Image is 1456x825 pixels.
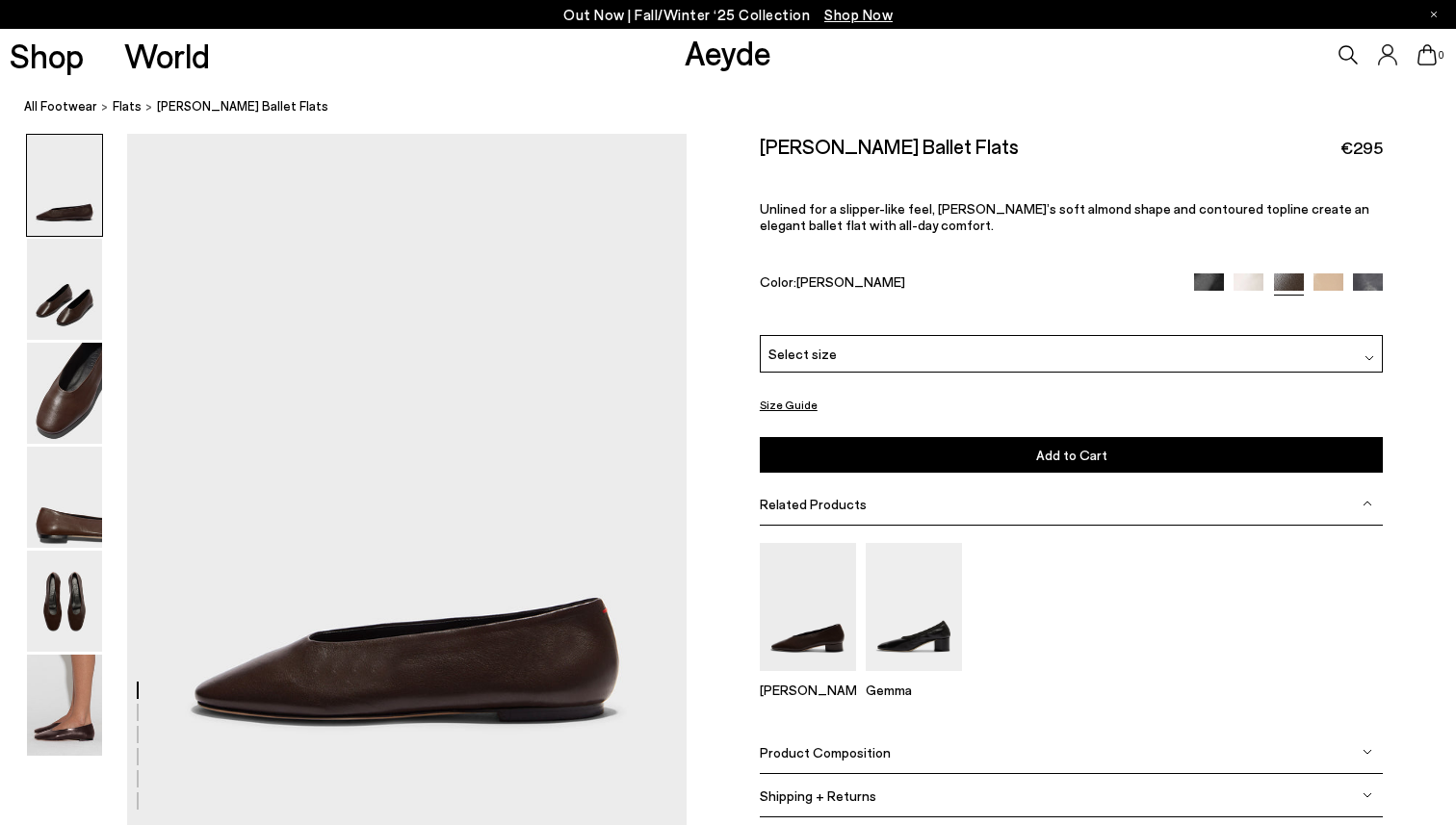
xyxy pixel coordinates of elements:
img: Delia Low-Heeled Ballet Pumps [760,543,856,671]
img: Gemma Block Heel Pumps [866,543,962,671]
span: Shipping + Returns [760,787,876,804]
span: Add to Cart [1036,447,1107,463]
span: Unlined for a slipper-like feel, [PERSON_NAME]’s soft almond shape and contoured topline create a... [760,200,1369,233]
span: [PERSON_NAME] [796,273,905,290]
span: Select size [768,344,837,364]
h2: [PERSON_NAME] Ballet Flats [760,134,1019,158]
a: Aeyde [685,32,771,72]
span: [PERSON_NAME] Ballet Flats [157,96,328,116]
img: svg%3E [1363,790,1372,800]
span: Related Products [760,496,867,512]
div: Color: [760,273,1174,296]
p: [PERSON_NAME] [760,682,856,698]
img: Kirsten Ballet Flats - Image 1 [27,135,102,236]
a: Shop [10,39,84,72]
button: Add to Cart [760,437,1384,473]
p: Out Now | Fall/Winter ‘25 Collection [563,3,893,27]
img: Kirsten Ballet Flats - Image 2 [27,239,102,340]
span: €295 [1340,136,1383,160]
img: svg%3E [1363,747,1372,757]
a: Gemma Block Heel Pumps Gemma [866,657,962,698]
img: Kirsten Ballet Flats - Image 3 [27,343,102,444]
a: All Footwear [24,96,97,116]
span: flats [113,98,142,114]
span: Navigate to /collections/new-in [824,6,893,23]
img: Kirsten Ballet Flats - Image 6 [27,655,102,756]
img: Kirsten Ballet Flats - Image 4 [27,447,102,548]
p: Gemma [866,682,962,698]
span: 0 [1437,50,1446,61]
img: svg%3E [1363,499,1372,508]
a: World [124,39,210,72]
a: 0 [1417,44,1437,65]
button: Size Guide [760,393,818,417]
img: svg%3E [1365,353,1374,363]
a: Delia Low-Heeled Ballet Pumps [PERSON_NAME] [760,657,856,698]
a: flats [113,96,142,116]
nav: breadcrumb [24,81,1456,134]
span: Product Composition [760,744,891,761]
img: Kirsten Ballet Flats - Image 5 [27,551,102,652]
